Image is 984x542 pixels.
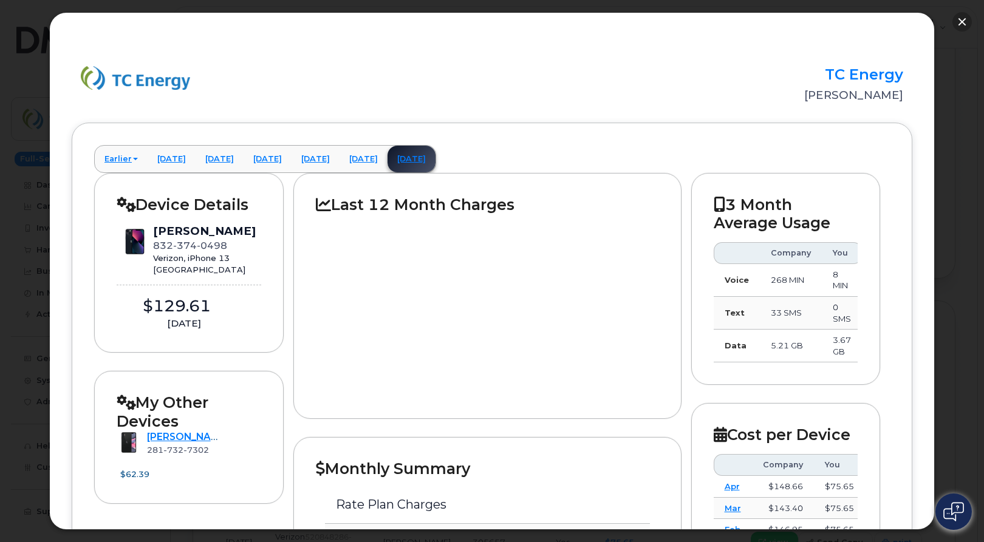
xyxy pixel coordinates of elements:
[147,431,229,442] a: [PERSON_NAME]
[814,498,865,520] td: $75.65
[117,393,261,430] h2: My Other Devices
[752,454,814,476] th: Company
[814,519,865,541] td: $75.65
[752,498,814,520] td: $143.40
[714,425,858,444] h2: Cost per Device
[725,524,740,534] a: Feb
[725,503,741,513] a: Mar
[752,519,814,541] td: $146.95
[336,498,639,511] h3: Rate Plan Charges
[943,502,964,521] img: Open chat
[814,454,865,476] th: You
[814,476,865,498] td: $75.65
[615,529,639,539] strong: $0.00
[822,330,862,362] td: 3.67 GB
[752,476,814,498] td: $148.66
[760,330,822,362] td: 5.21 GB
[725,481,740,491] a: Apr
[316,459,659,478] h2: Monthly Summary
